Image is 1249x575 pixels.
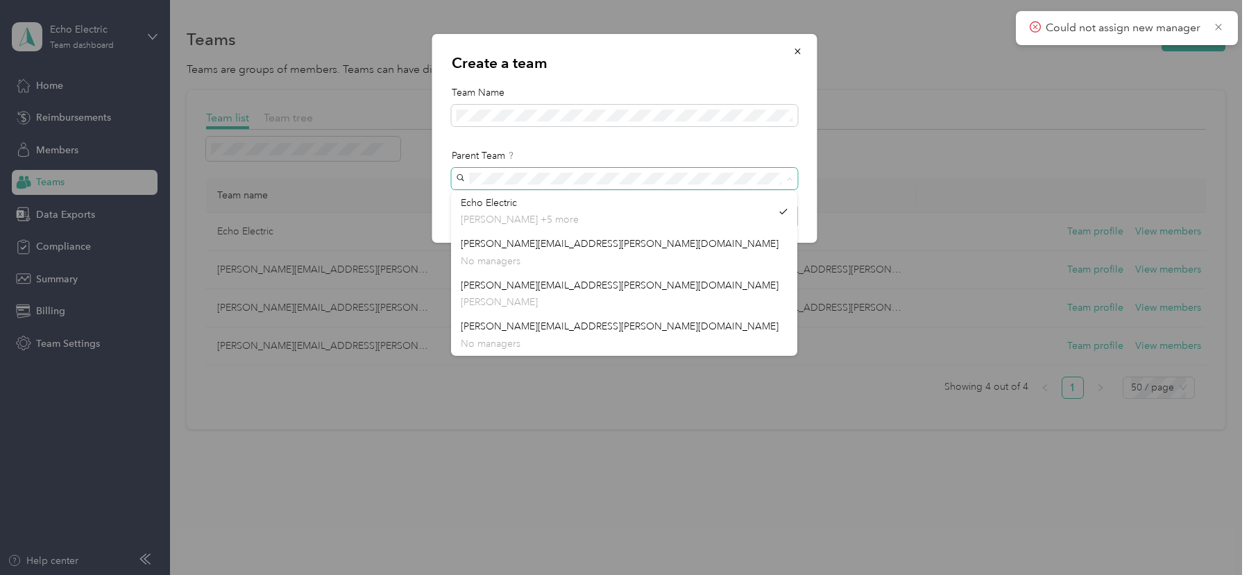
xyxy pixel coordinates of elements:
iframe: Everlance-gr Chat Button Frame [1171,497,1249,575]
span: Parent Team [452,148,505,163]
span: Team Name [452,87,504,98]
span: [PERSON_NAME][EMAIL_ADDRESS][PERSON_NAME][DOMAIN_NAME] [461,320,779,332]
span: [PERSON_NAME][EMAIL_ADDRESS][PERSON_NAME][DOMAIN_NAME] [461,280,779,291]
p: Create a team [452,53,798,73]
p: No managers [461,336,788,351]
span: [PERSON_NAME][EMAIL_ADDRESS][PERSON_NAME][DOMAIN_NAME] [461,238,779,250]
p: Could not assign new manager [1046,19,1203,37]
span: Echo Electric [461,197,517,209]
p: No managers [461,254,788,268]
p: [PERSON_NAME] [461,295,788,309]
p: [PERSON_NAME] +5 more [461,212,772,227]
